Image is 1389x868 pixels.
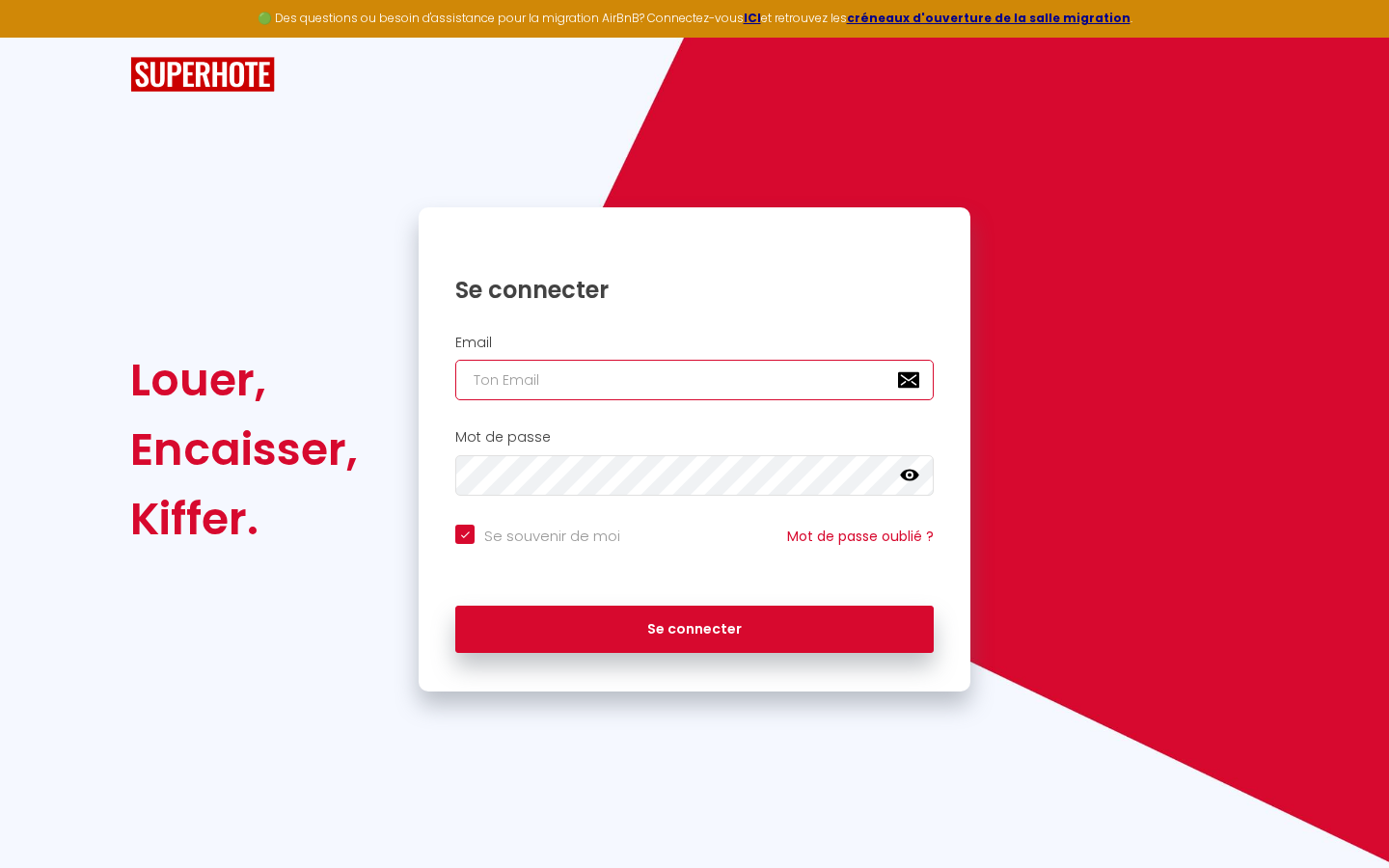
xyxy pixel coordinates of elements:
[847,10,1130,26] a: créneaux d'ouverture de la salle migration
[455,335,934,351] h2: Email
[744,10,761,26] a: ICI
[130,484,358,554] div: Kiffer.
[130,57,275,93] img: SuperHote logo
[455,275,934,305] h1: Se connecter
[787,527,934,546] a: Mot de passe oublié ?
[455,606,934,654] button: Se connecter
[130,415,358,484] div: Encaisser,
[455,360,934,400] input: Ton Email
[15,8,73,66] button: Ouvrir le widget de chat LiveChat
[455,429,934,446] h2: Mot de passe
[130,345,358,415] div: Louer,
